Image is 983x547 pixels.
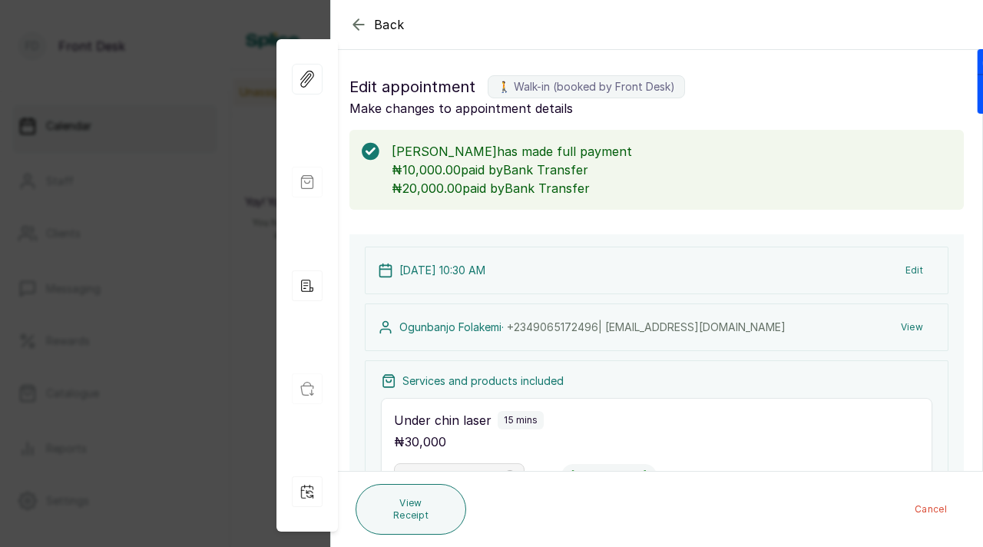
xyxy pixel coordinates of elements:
[893,257,935,284] button: Edit
[488,75,685,98] label: 🚶 Walk-in (booked by Front Desk)
[504,414,538,426] p: 15 mins
[507,320,786,333] span: +234 9065172496 | [EMAIL_ADDRESS][DOMAIN_NAME]
[902,496,959,523] button: Cancel
[571,469,647,482] p: [PERSON_NAME]
[403,467,501,484] input: Select time
[399,320,786,335] p: Ogunbanjo Folakemi ·
[392,142,952,161] p: [PERSON_NAME] has made full payment
[394,411,491,429] p: Under chin laser
[392,179,952,197] p: ₦20,000.00 paid by Bank Transfer
[349,99,964,118] p: Make changes to appointment details
[889,313,935,341] button: View
[405,434,446,449] span: 30,000
[374,15,405,34] span: Back
[356,484,466,535] button: View Receipt
[399,263,485,278] p: [DATE] 10:30 AM
[402,373,564,389] p: Services and products included
[392,161,952,179] p: ₦10,000.00 paid by Bank Transfer
[394,433,446,451] p: ₦
[349,75,475,99] span: Edit appointment
[349,15,405,34] button: Back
